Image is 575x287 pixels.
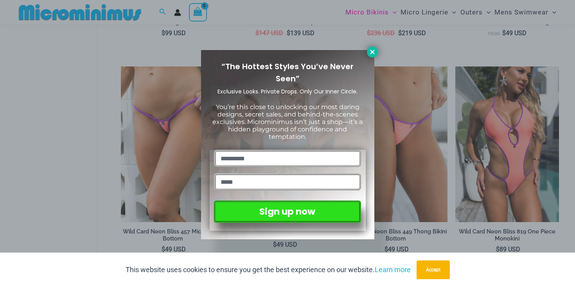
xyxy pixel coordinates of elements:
p: This website uses cookies to ensure you get the best experience on our website. [126,264,411,276]
span: “The Hottest Styles You’ve Never Seen” [221,61,354,84]
button: Accept [417,260,450,279]
button: Close [367,47,378,57]
a: Learn more [375,265,411,274]
span: You’re this close to unlocking our most daring designs, secret sales, and behind-the-scenes exclu... [212,103,363,141]
span: Exclusive Looks. Private Drops. Only Our Inner Circle. [217,88,358,95]
button: Sign up now [214,201,361,223]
